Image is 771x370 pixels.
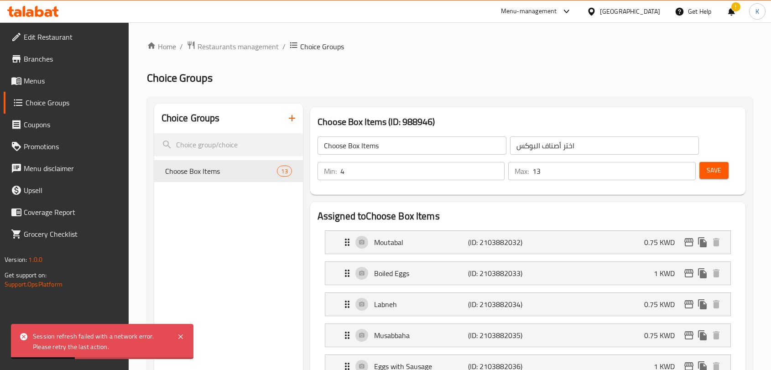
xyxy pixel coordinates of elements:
[707,165,721,176] span: Save
[709,297,723,311] button: delete
[318,320,738,351] li: Expand
[468,237,531,248] p: (ID: 2103882032)
[374,330,468,341] p: Musabbaha
[26,97,121,108] span: Choice Groups
[4,179,129,201] a: Upsell
[468,268,531,279] p: (ID: 2103882033)
[24,75,121,86] span: Menus
[600,6,660,16] div: [GEOGRAPHIC_DATA]
[24,119,121,130] span: Coupons
[682,266,696,280] button: edit
[154,160,303,182] div: Choose Box Items13
[33,331,168,352] div: Session refresh failed with a network error. Please retry the last action.
[154,133,303,156] input: search
[187,41,279,52] a: Restaurants management
[198,41,279,52] span: Restaurants management
[325,262,730,285] div: Expand
[374,237,468,248] p: Moutabal
[318,289,738,320] li: Expand
[709,235,723,249] button: delete
[324,166,337,177] p: Min:
[4,70,129,92] a: Menus
[682,328,696,342] button: edit
[277,167,291,176] span: 13
[325,231,730,254] div: Expand
[161,111,220,125] h2: Choice Groups
[654,268,682,279] p: 1 KWD
[5,254,27,266] span: Version:
[709,266,723,280] button: delete
[699,162,729,179] button: Save
[696,266,709,280] button: duplicate
[4,223,129,245] a: Grocery Checklist
[501,6,557,17] div: Menu-management
[755,6,759,16] span: K
[24,31,121,42] span: Edit Restaurant
[24,163,121,174] span: Menu disclaimer
[468,299,531,310] p: (ID: 2103882034)
[24,185,121,196] span: Upsell
[696,235,709,249] button: duplicate
[644,330,682,341] p: 0.75 KWD
[4,114,129,135] a: Coupons
[696,328,709,342] button: duplicate
[682,235,696,249] button: edit
[325,293,730,316] div: Expand
[374,299,468,310] p: Labneh
[165,166,277,177] span: Choose Box Items
[644,299,682,310] p: 0.75 KWD
[325,324,730,347] div: Expand
[24,53,121,64] span: Branches
[4,201,129,223] a: Coverage Report
[300,41,344,52] span: Choice Groups
[644,237,682,248] p: 0.75 KWD
[147,41,176,52] a: Home
[4,135,129,157] a: Promotions
[282,41,286,52] li: /
[24,141,121,152] span: Promotions
[147,68,213,88] span: Choice Groups
[318,115,738,129] h3: Choose Box Items (ID: 988946)
[5,269,47,281] span: Get support on:
[374,268,468,279] p: Boiled Eggs
[28,254,42,266] span: 1.0.0
[682,297,696,311] button: edit
[318,227,738,258] li: Expand
[4,26,129,48] a: Edit Restaurant
[468,330,531,341] p: (ID: 2103882035)
[4,92,129,114] a: Choice Groups
[318,209,738,223] h2: Assigned to Choose Box Items
[709,328,723,342] button: delete
[277,166,292,177] div: Choices
[696,297,709,311] button: duplicate
[24,229,121,240] span: Grocery Checklist
[515,166,529,177] p: Max:
[180,41,183,52] li: /
[5,278,63,290] a: Support.OpsPlatform
[318,258,738,289] li: Expand
[4,157,129,179] a: Menu disclaimer
[24,207,121,218] span: Coverage Report
[147,41,753,52] nav: breadcrumb
[4,48,129,70] a: Branches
